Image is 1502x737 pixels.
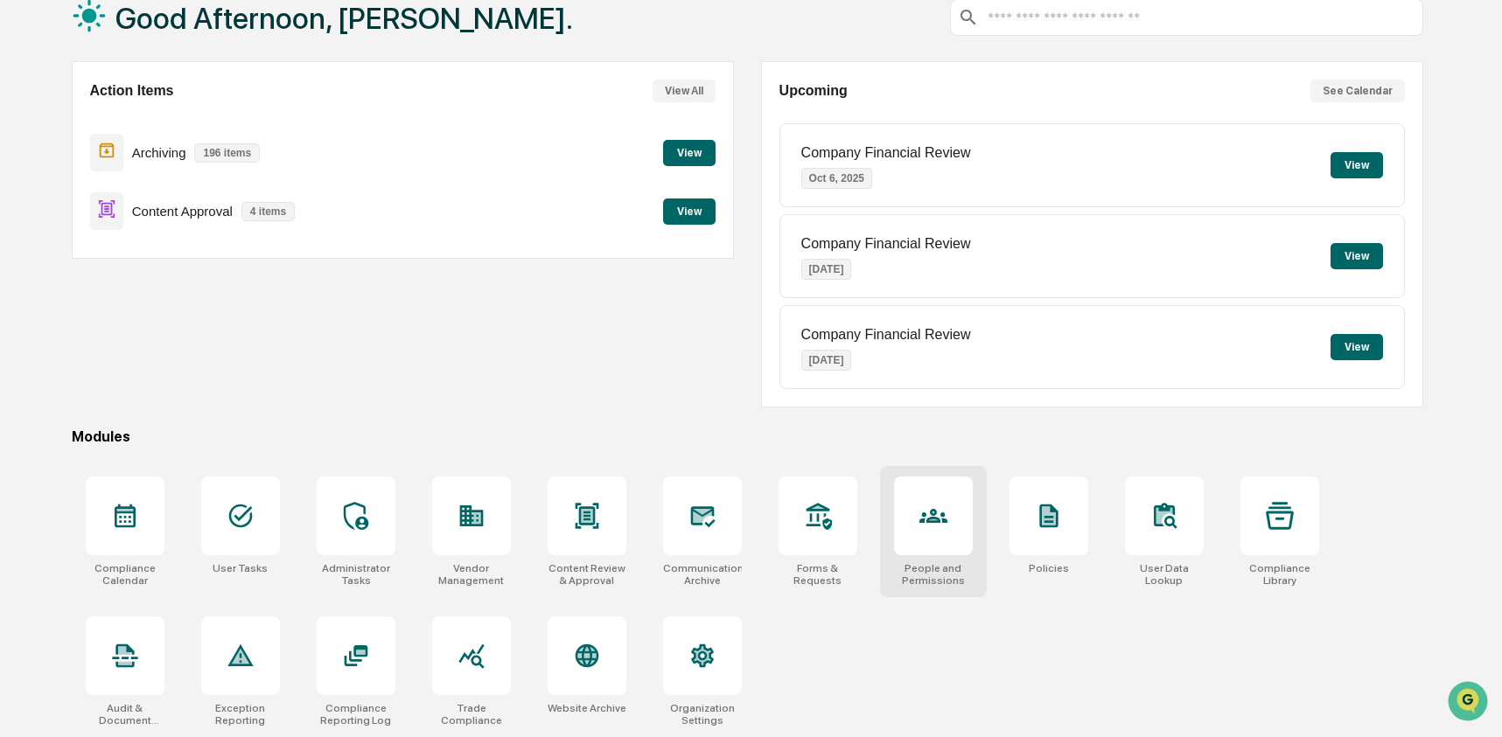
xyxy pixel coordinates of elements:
button: View [1331,152,1383,178]
div: Compliance Library [1240,562,1319,587]
div: We're available if you need us! [59,151,221,165]
img: 1746055101610-c473b297-6a78-478c-a979-82029cc54cd1 [17,134,49,165]
span: Data Lookup [35,254,110,271]
button: View All [653,80,716,102]
div: Administrator Tasks [317,562,395,587]
a: 🔎Data Lookup [10,247,117,278]
a: View [663,202,716,219]
p: [DATE] [801,350,852,371]
p: Company Financial Review [801,236,971,252]
button: View [663,140,716,166]
div: Communications Archive [663,562,742,587]
div: User Tasks [213,562,268,574]
p: Company Financial Review [801,145,971,161]
div: Vendor Management [432,562,511,587]
p: Oct 6, 2025 [801,168,872,189]
div: Trade Compliance [432,702,511,727]
div: Content Review & Approval [548,562,626,587]
div: Policies [1029,562,1069,574]
div: 🔎 [17,255,31,269]
p: Company Financial Review [801,327,971,343]
a: View [663,143,716,160]
div: Compliance Calendar [86,562,164,587]
p: 4 items [241,202,295,221]
a: Powered byPylon [123,295,212,309]
iframe: Open customer support [1446,679,1493,727]
h2: Action Items [90,83,174,99]
span: Pylon [174,296,212,309]
button: View [1331,334,1383,360]
div: Start new chat [59,134,287,151]
div: User Data Lookup [1125,562,1204,587]
div: Forms & Requests [779,562,857,587]
button: View [1331,243,1383,269]
a: 🗄️Attestations [120,213,224,245]
h2: Upcoming [779,83,848,99]
button: See Calendar [1310,80,1405,102]
div: Website Archive [548,702,626,714]
p: How can we help? [17,37,318,65]
div: 🖐️ [17,222,31,236]
div: Exception Reporting [201,702,280,727]
div: People and Permissions [894,562,973,587]
div: Audit & Document Logs [86,702,164,727]
div: Modules [72,428,1423,445]
button: Start new chat [297,139,318,160]
span: Preclearance [35,220,113,238]
p: 196 items [194,143,260,163]
span: Attestations [144,220,217,238]
p: [DATE] [801,259,852,280]
h1: Good Afternoon, [PERSON_NAME]. [115,1,573,36]
p: Content Approval [132,204,233,219]
button: View [663,198,716,225]
div: 🗄️ [127,222,141,236]
p: Archiving [132,145,186,160]
a: 🖐️Preclearance [10,213,120,245]
div: Organization Settings [663,702,742,727]
div: Compliance Reporting Log [317,702,395,727]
